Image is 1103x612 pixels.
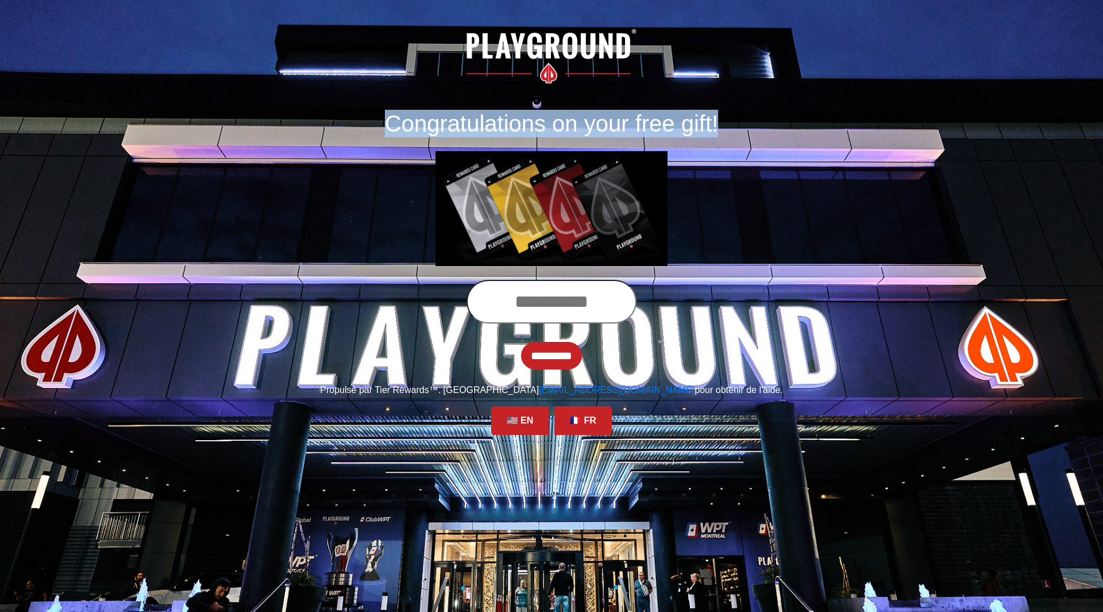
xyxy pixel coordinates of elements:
span: Propulsé par Tier Rewards™. [GEOGRAPHIC_DATA] pour obtenir de l'aide. [320,385,782,395]
div: Language Selection [488,406,615,435]
img: Center Image [435,151,667,266]
a: 🇺🇸 EN [491,406,549,435]
h1: Congratulations on your free gift! [233,110,870,137]
img: Logo [460,15,643,96]
a: 🇫🇷 FR [554,406,612,435]
a: [EMAIL_ADDRESS][DOMAIN_NAME] [539,385,695,395]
